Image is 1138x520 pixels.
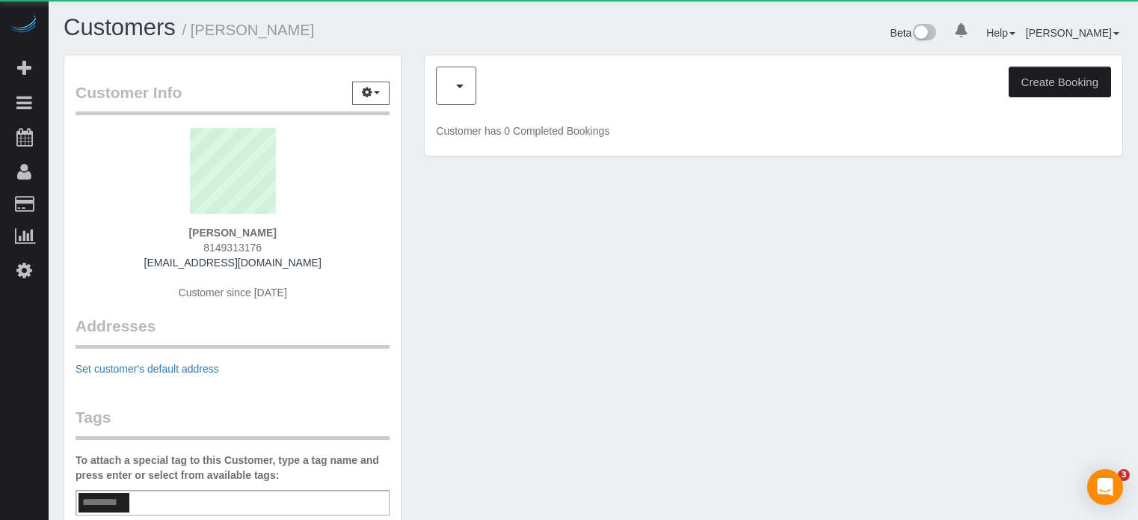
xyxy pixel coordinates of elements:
img: Automaid Logo [9,15,39,36]
legend: Tags [76,406,390,440]
a: Customers [64,14,176,40]
a: Beta [891,27,937,39]
a: Set customer's default address [76,363,219,375]
label: To attach a special tag to this Customer, type a tag name and press enter or select from availabl... [76,453,390,483]
legend: Customer Info [76,82,390,115]
button: Create Booking [1009,67,1111,98]
span: 8149313176 [203,242,262,254]
strong: [PERSON_NAME] [188,227,276,239]
a: [EMAIL_ADDRESS][DOMAIN_NAME] [144,257,322,269]
img: New interface [911,24,936,43]
p: Customer has 0 Completed Bookings [436,123,1111,138]
span: 3 [1118,469,1130,481]
span: Customer since [DATE] [179,287,287,299]
small: / [PERSON_NAME] [182,22,315,38]
a: Help [986,27,1015,39]
div: Open Intercom Messenger [1087,469,1123,505]
a: [PERSON_NAME] [1026,27,1119,39]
